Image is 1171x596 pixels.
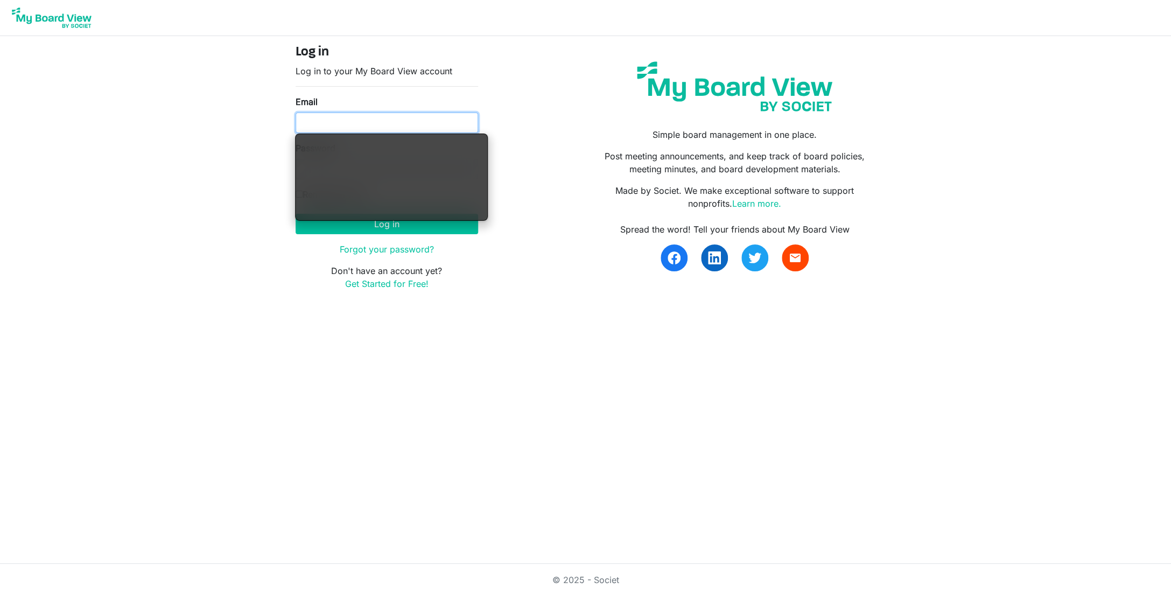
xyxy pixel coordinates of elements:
a: © 2025 - Societ [552,574,619,585]
img: facebook.svg [668,251,681,264]
p: Made by Societ. We make exceptional software to support nonprofits. [593,184,875,210]
a: Learn more. [732,198,781,209]
p: Don't have an account yet? [296,264,478,290]
p: Simple board management in one place. [593,128,875,141]
img: linkedin.svg [708,251,721,264]
div: Spread the word! Tell your friends about My Board View [593,223,875,236]
span: email [789,251,802,264]
img: twitter.svg [748,251,761,264]
img: My Board View Logo [9,4,95,31]
img: my-board-view-societ.svg [629,53,840,120]
a: Forgot your password? [340,244,434,255]
button: Log in [296,214,478,234]
p: Post meeting announcements, and keep track of board policies, meeting minutes, and board developm... [593,150,875,176]
a: email [782,244,809,271]
a: Get Started for Free! [345,278,429,289]
p: Log in to your My Board View account [296,65,478,78]
label: Email [296,95,318,108]
h4: Log in [296,45,478,60]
